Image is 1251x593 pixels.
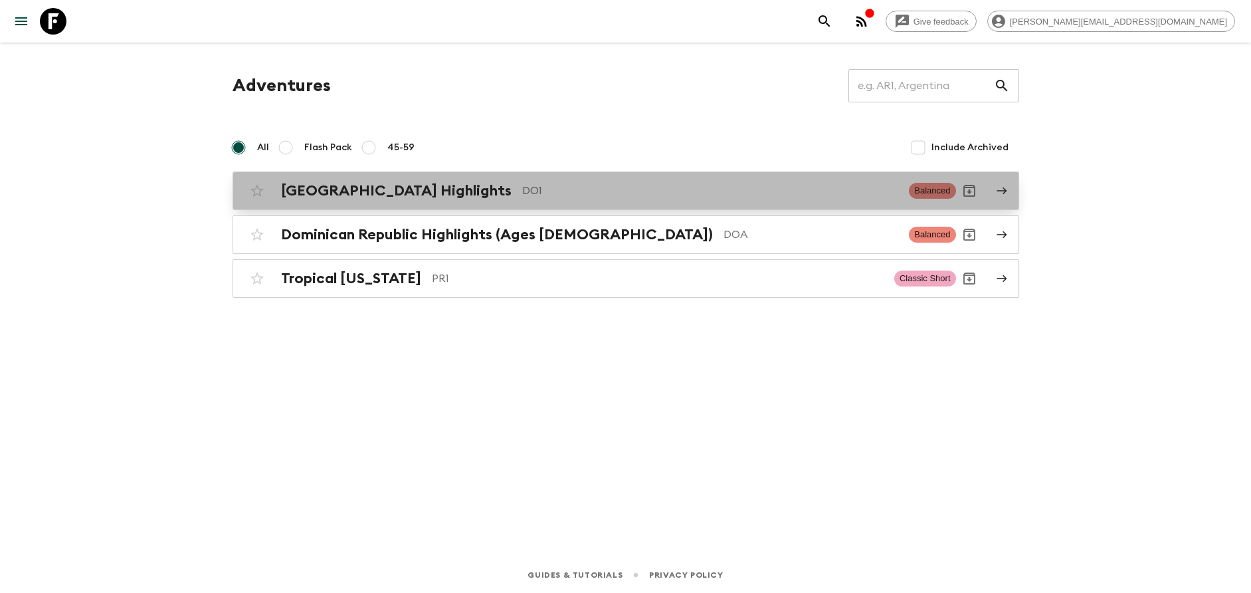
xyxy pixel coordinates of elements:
[432,271,884,287] p: PR1
[233,172,1019,210] a: [GEOGRAPHIC_DATA] HighlightsDO1BalancedArchive
[233,72,331,99] h1: Adventures
[387,141,415,154] span: 45-59
[909,227,955,243] span: Balanced
[987,11,1235,32] div: [PERSON_NAME][EMAIL_ADDRESS][DOMAIN_NAME]
[8,8,35,35] button: menu
[723,227,899,243] p: DOA
[1003,17,1234,27] span: [PERSON_NAME][EMAIL_ADDRESS][DOMAIN_NAME]
[257,141,269,154] span: All
[956,265,983,292] button: Archive
[281,226,713,243] h2: Dominican Republic Highlights (Ages [DEMOGRAPHIC_DATA])
[886,11,977,32] a: Give feedback
[649,568,723,582] a: Privacy Policy
[931,141,1009,154] span: Include Archived
[233,215,1019,254] a: Dominican Republic Highlights (Ages [DEMOGRAPHIC_DATA])DOABalancedArchive
[906,17,976,27] span: Give feedback
[811,8,838,35] button: search adventures
[909,183,955,199] span: Balanced
[956,221,983,248] button: Archive
[528,568,623,582] a: Guides & Tutorials
[304,141,352,154] span: Flash Pack
[281,270,421,287] h2: Tropical [US_STATE]
[956,178,983,204] button: Archive
[894,271,956,287] span: Classic Short
[233,259,1019,298] a: Tropical [US_STATE]PR1Classic ShortArchive
[281,182,512,199] h2: [GEOGRAPHIC_DATA] Highlights
[848,67,994,104] input: e.g. AR1, Argentina
[522,183,899,199] p: DO1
